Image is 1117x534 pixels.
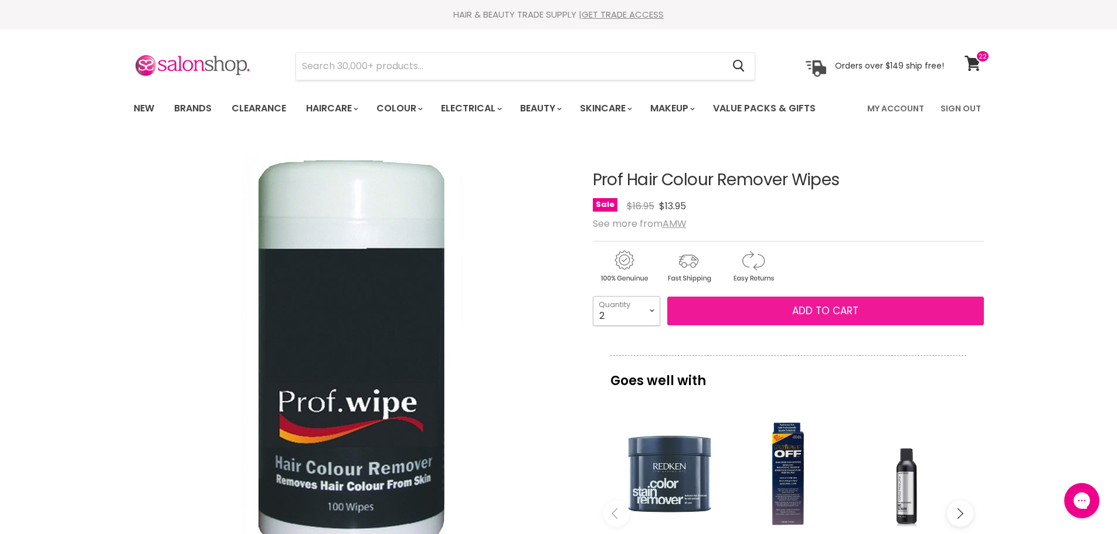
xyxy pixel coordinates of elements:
img: returns.gif [722,249,784,284]
span: Add to cart [792,304,858,318]
a: Makeup [641,96,702,121]
a: AMW [663,217,687,230]
button: Search [724,53,755,80]
a: Beauty [511,96,569,121]
p: Orders over $149 ship free! [835,60,944,71]
a: Skincare [571,96,639,121]
a: Sign Out [933,96,988,121]
span: Sale [593,198,617,212]
span: $13.95 [659,199,686,213]
img: genuine.gif [593,249,655,284]
h1: Prof Hair Colour Remover Wipes [593,171,984,189]
a: My Account [860,96,931,121]
iframe: Gorgias live chat messenger [1058,479,1105,522]
span: $16.95 [627,199,654,213]
p: Goes well with [610,355,966,394]
a: Haircare [297,96,365,121]
form: Product [296,52,755,80]
button: Add to cart [667,297,984,326]
a: GET TRADE ACCESS [582,8,664,21]
a: New [125,96,163,121]
a: Electrical [432,96,509,121]
a: Clearance [223,96,295,121]
img: shipping.gif [657,249,719,284]
select: Quantity [593,296,660,325]
a: Value Packs & Gifts [704,96,824,121]
ul: Main menu [125,91,843,125]
a: Colour [368,96,430,121]
div: HAIR & BEAUTY TRADE SUPPLY | [119,9,999,21]
span: See more from [593,217,687,230]
nav: Main [119,91,999,125]
a: Brands [165,96,220,121]
input: Search [296,53,724,80]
